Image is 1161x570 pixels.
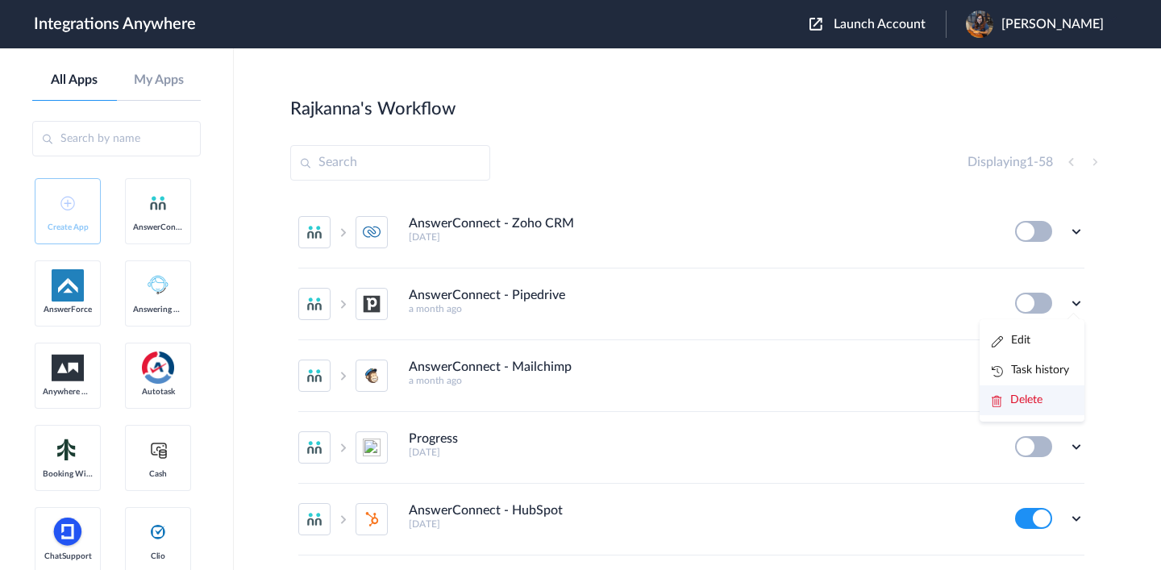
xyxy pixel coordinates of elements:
img: Answering_service.png [142,269,174,302]
input: Search by name [32,121,201,156]
h5: [DATE] [409,447,993,458]
img: answerconnect-logo.svg [148,193,168,213]
h5: [DATE] [409,231,993,243]
span: Launch Account [834,18,926,31]
h5: a month ago [409,375,993,386]
span: Create App [43,223,93,232]
h4: AnswerConnect - Pipedrive [409,288,565,303]
span: Answering Service [133,305,183,314]
img: autotask.png [142,352,174,384]
span: AnswerConnect [133,223,183,232]
span: Delete [1010,394,1042,406]
img: launch-acct-icon.svg [809,18,822,31]
h4: AnswerConnect - HubSpot [409,503,563,518]
img: clio-logo.svg [148,522,168,542]
span: Anywhere Works [43,387,93,397]
span: ChatSupport [43,551,93,561]
img: Setmore_Logo.svg [52,435,84,464]
input: Search [290,145,490,181]
h5: a month ago [409,303,993,314]
h4: Displaying - [967,155,1053,170]
a: Task history [992,364,1069,376]
h5: [DATE] [409,518,993,530]
h2: Rajkanna's Workflow [290,98,456,119]
span: Cash [133,469,183,479]
h4: AnswerConnect - Mailchimp [409,360,572,375]
img: af-app-logo.svg [52,269,84,302]
img: chatsupport-icon.svg [52,516,84,548]
h4: AnswerConnect - Zoho CRM [409,216,574,231]
span: Booking Widget [43,469,93,479]
span: Autotask [133,387,183,397]
img: e4db7c54-6411-45d8-bc14-c4757dbf8512.jpeg [966,10,993,38]
span: 58 [1038,156,1053,169]
span: 1 [1026,156,1034,169]
span: AnswerForce [43,305,93,314]
a: Edit [992,335,1030,346]
a: All Apps [32,73,117,88]
img: aww.png [52,355,84,381]
span: Clio [133,551,183,561]
button: Launch Account [809,17,946,32]
h4: Progress [409,431,458,447]
img: cash-logo.svg [148,440,169,460]
h1: Integrations Anywhere [34,15,196,34]
span: [PERSON_NAME] [1001,17,1104,32]
a: My Apps [117,73,202,88]
img: add-icon.svg [60,196,75,210]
